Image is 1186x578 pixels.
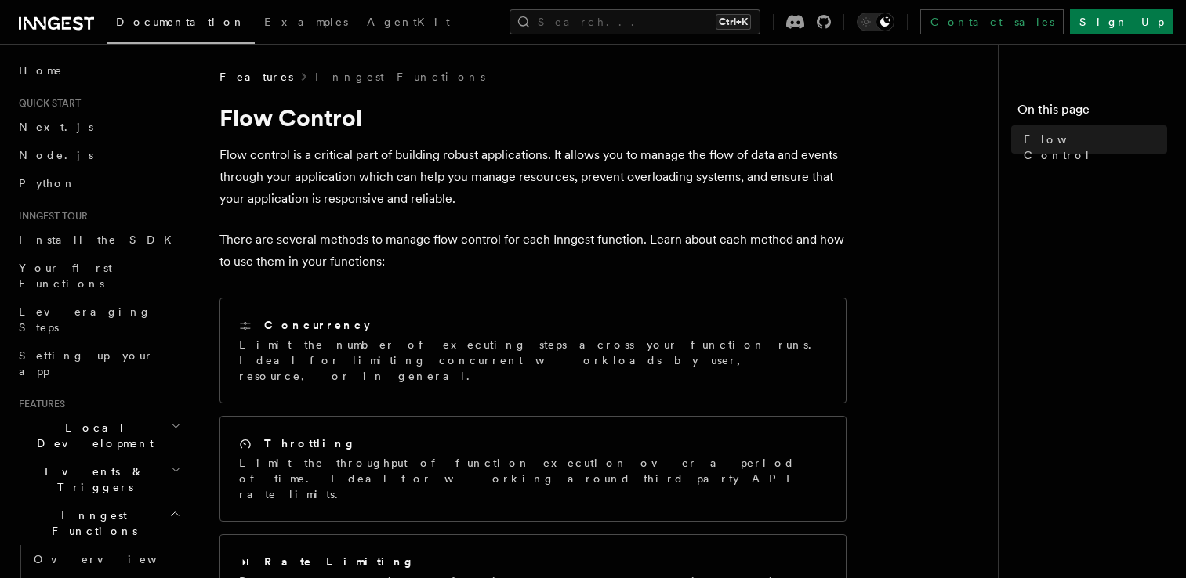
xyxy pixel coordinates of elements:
a: Examples [255,5,357,42]
a: Inngest Functions [315,69,485,85]
h2: Concurrency [264,317,370,333]
a: Sign Up [1070,9,1173,34]
button: Inngest Functions [13,501,184,545]
span: Next.js [19,121,93,133]
a: ConcurrencyLimit the number of executing steps across your function runs. Ideal for limiting conc... [219,298,847,403]
button: Events & Triggers [13,457,184,501]
span: Quick start [13,97,81,110]
span: Home [19,63,63,78]
p: Flow control is a critical part of building robust applications. It allows you to manage the flow... [219,144,847,210]
span: Documentation [116,16,245,28]
span: Leveraging Steps [19,305,151,334]
span: Inngest tour [13,210,88,222]
span: Node.js [19,149,93,161]
span: Events & Triggers [13,464,171,495]
button: Local Development [13,414,184,457]
span: Overview [34,553,195,565]
span: Features [219,69,293,85]
span: Setting up your app [19,349,154,378]
a: Python [13,169,184,197]
p: There are several methods to manage flow control for each Inngest function. Learn about each meth... [219,229,847,273]
a: Your first Functions [13,254,184,298]
span: AgentKit [367,16,450,28]
button: Toggle dark mode [857,13,894,31]
span: Local Development [13,420,171,451]
span: Flow Control [1024,132,1167,163]
h2: Throttling [264,435,356,451]
span: Python [19,177,76,190]
span: Inngest Functions [13,508,169,539]
span: Install the SDK [19,233,181,246]
a: Flow Control [1017,125,1167,169]
h2: Rate Limiting [264,554,415,569]
span: Examples [264,16,348,28]
span: Features [13,398,65,410]
button: Search...Ctrl+K [510,9,760,34]
a: Home [13,56,184,85]
span: Your first Functions [19,262,112,290]
a: Node.js [13,141,184,169]
a: Documentation [107,5,255,44]
a: Leveraging Steps [13,298,184,341]
a: Contact sales [920,9,1064,34]
a: Setting up your app [13,341,184,385]
h4: On this page [1017,100,1167,125]
a: ThrottlingLimit the throughput of function execution over a period of time. Ideal for working aro... [219,416,847,522]
h1: Flow Control [219,103,847,132]
kbd: Ctrl+K [716,14,751,30]
a: AgentKit [357,5,459,42]
p: Limit the number of executing steps across your function runs. Ideal for limiting concurrent work... [239,337,827,384]
a: Install the SDK [13,226,184,254]
a: Next.js [13,113,184,141]
a: Overview [27,545,184,573]
p: Limit the throughput of function execution over a period of time. Ideal for working around third-... [239,455,827,502]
